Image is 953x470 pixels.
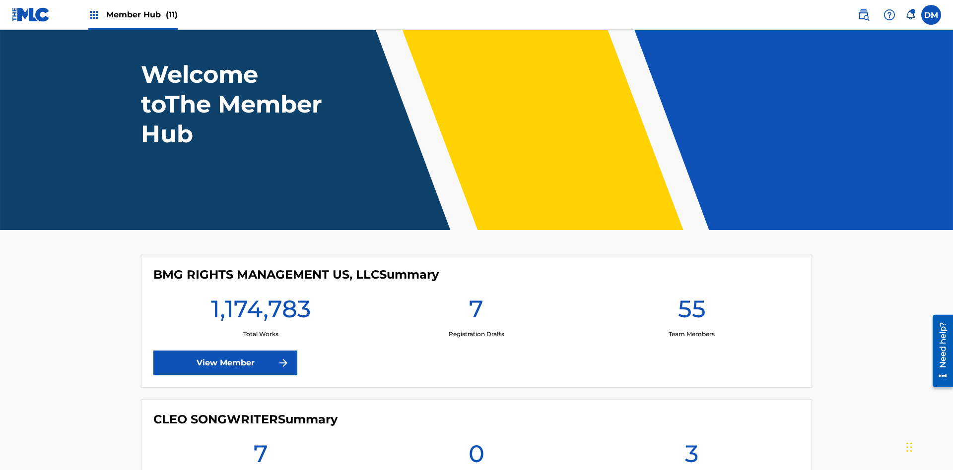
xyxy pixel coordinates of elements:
[153,412,338,427] h4: CLEO SONGWRITER
[880,5,899,25] div: Help
[884,9,895,21] img: help
[243,330,278,339] p: Total Works
[854,5,874,25] a: Public Search
[906,432,912,462] div: Drag
[12,7,50,22] img: MLC Logo
[469,294,483,330] h1: 7
[166,10,178,19] span: (11)
[449,330,504,339] p: Registration Drafts
[153,267,439,282] h4: BMG RIGHTS MANAGEMENT US, LLC
[921,5,941,25] div: User Menu
[153,351,297,375] a: View Member
[106,9,178,20] span: Member Hub
[905,10,915,20] div: Notifications
[211,294,311,330] h1: 1,174,783
[678,294,706,330] h1: 55
[858,9,870,21] img: search
[669,330,715,339] p: Team Members
[903,422,953,470] iframe: Chat Widget
[277,357,289,369] img: f7272a7cc735f4ea7f67.svg
[141,59,327,149] h1: Welcome to The Member Hub
[925,311,953,392] iframe: Resource Center
[88,9,100,21] img: Top Rightsholders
